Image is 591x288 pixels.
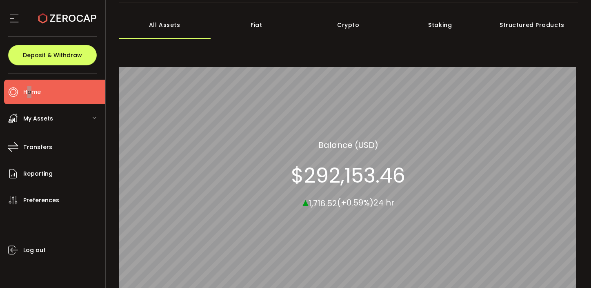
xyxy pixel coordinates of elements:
span: Reporting [23,168,53,180]
span: Preferences [23,194,59,206]
section: Balance (USD) [318,138,378,151]
div: Structured Products [486,11,578,39]
span: Transfers [23,141,52,153]
section: $292,153.46 [291,163,405,188]
div: Crypto [302,11,394,39]
div: All Assets [119,11,211,39]
span: Log out [23,244,46,256]
div: Staking [394,11,486,39]
span: 1,716.52 [309,197,337,209]
span: Home [23,86,41,98]
button: Deposit & Withdraw [8,45,97,65]
div: Fiat [211,11,302,39]
iframe: Chat Widget [408,13,591,288]
span: 24 hr [373,197,394,208]
span: My Assets [23,113,53,125]
span: Deposit & Withdraw [23,52,82,58]
span: ▴ [302,193,309,210]
span: (+0.59%) [337,197,373,208]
